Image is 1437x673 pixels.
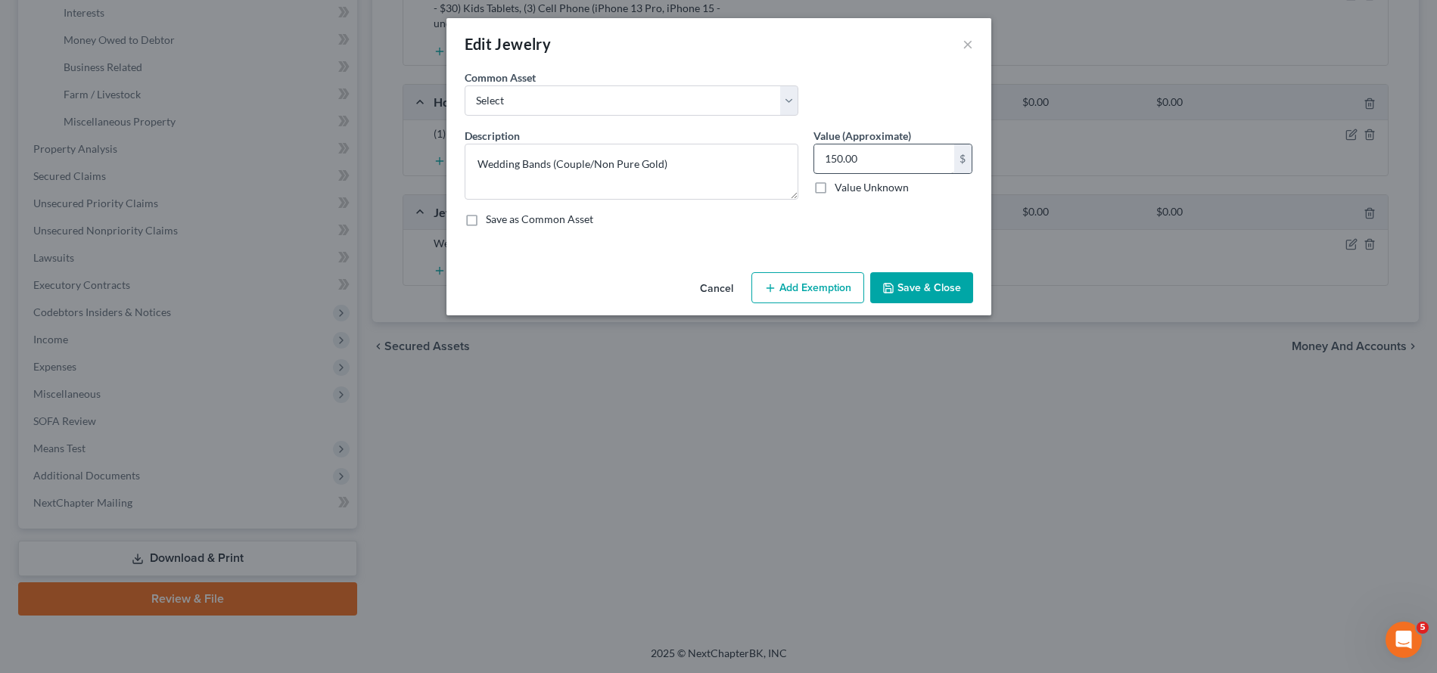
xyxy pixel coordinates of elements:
label: Value Unknown [835,180,909,195]
label: Common Asset [465,70,536,85]
div: Edit Jewelry [465,33,552,54]
span: 5 [1417,622,1429,634]
button: × [963,35,973,53]
button: Save & Close [870,272,973,304]
iframe: Intercom live chat [1386,622,1422,658]
label: Save as Common Asset [486,212,593,227]
span: Description [465,129,520,142]
button: Add Exemption [751,272,864,304]
input: 0.00 [814,144,954,173]
label: Value (Approximate) [813,128,911,144]
div: $ [954,144,972,173]
button: Cancel [688,274,745,304]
